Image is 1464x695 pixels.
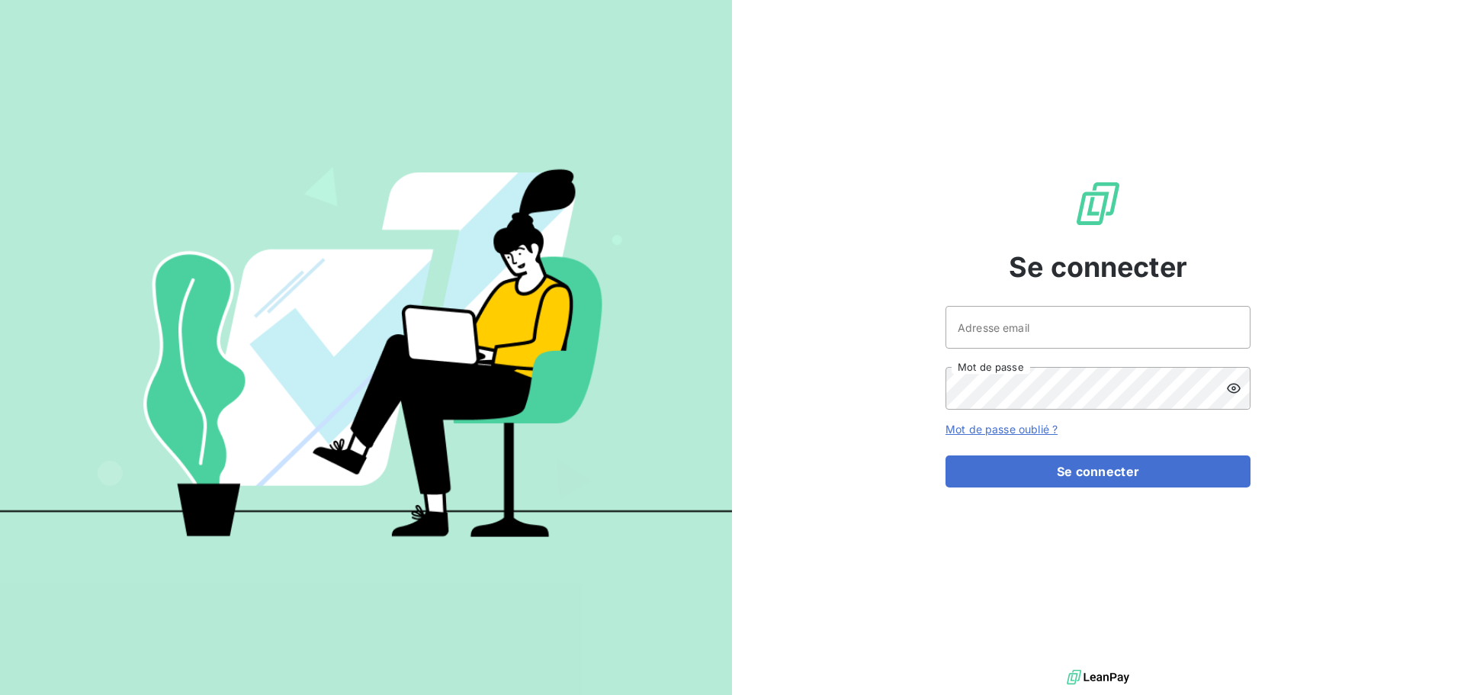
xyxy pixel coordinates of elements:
span: Se connecter [1009,246,1187,288]
img: Logo LeanPay [1074,179,1122,228]
img: logo [1067,666,1129,689]
input: placeholder [945,306,1250,349]
a: Mot de passe oublié ? [945,423,1058,436]
button: Se connecter [945,455,1250,487]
